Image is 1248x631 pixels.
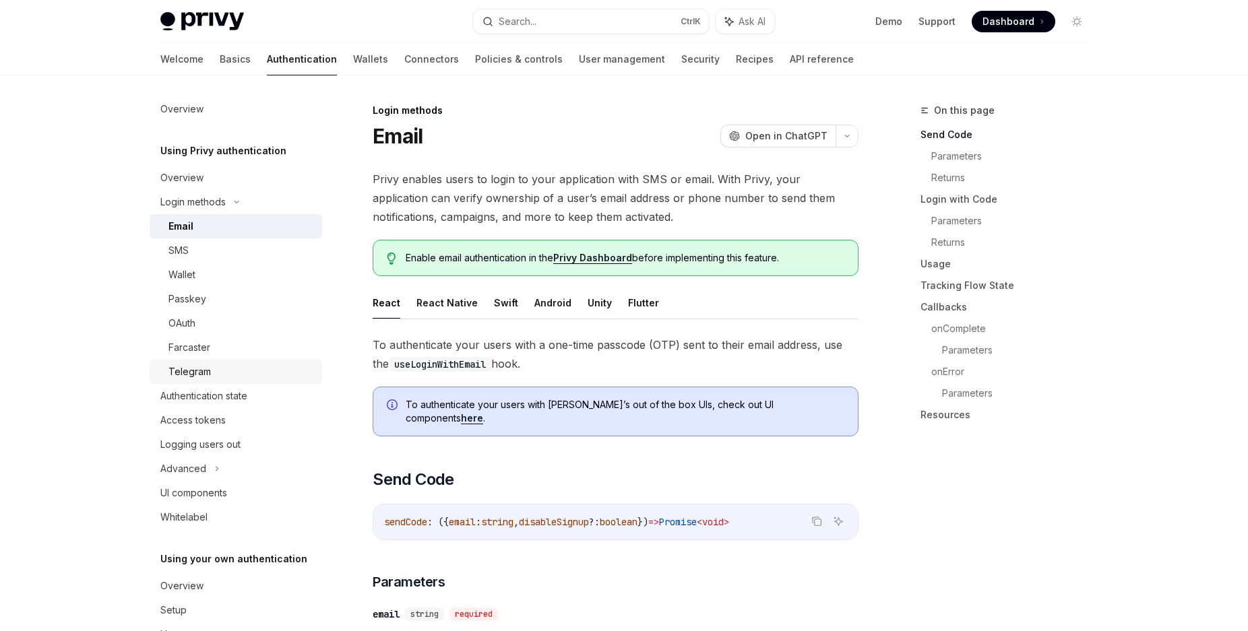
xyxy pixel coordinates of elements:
div: Logging users out [160,436,241,453]
span: Promise [659,516,697,528]
code: useLoginWithEmail [389,357,491,372]
a: Overview [150,166,322,190]
span: Open in ChatGPT [745,129,828,143]
div: Passkey [168,291,206,307]
h1: Email [373,124,423,148]
div: Whitelabel [160,509,208,525]
a: Authentication [267,43,337,75]
a: Telegram [150,360,322,384]
a: Policies & controls [475,43,563,75]
span: disableSignup [519,516,589,528]
span: email [449,516,476,528]
div: OAuth [168,315,195,331]
a: Callbacks [921,296,1098,318]
span: Ask AI [739,15,766,28]
button: React Native [416,287,478,319]
a: Tracking Flow State [921,275,1098,296]
a: Wallets [353,43,388,75]
div: Login methods [160,194,226,210]
span: Privy enables users to login to your application with SMS or email. With Privy, your application ... [373,170,859,226]
a: Wallet [150,263,322,287]
a: Privy Dashboard [553,252,632,264]
a: Access tokens [150,408,322,432]
a: Returns [931,232,1098,253]
h5: Using your own authentication [160,551,307,567]
span: ?: [589,516,600,528]
a: Send Code [921,124,1098,145]
span: string [481,516,513,528]
span: }) [637,516,648,528]
div: Telegram [168,364,211,380]
a: here [461,412,483,424]
div: Overview [160,170,204,186]
svg: Tip [387,253,396,265]
a: Connectors [404,43,459,75]
span: On this page [934,102,995,119]
span: , [513,516,519,528]
a: Login with Code [921,189,1098,210]
div: SMS [168,242,189,259]
h5: Using Privy authentication [160,143,286,159]
a: onComplete [931,318,1098,339]
a: SMS [150,238,322,263]
div: Wallet [168,267,195,283]
div: Login methods [373,104,859,117]
button: Ask AI [830,512,847,530]
a: Parameters [942,339,1098,361]
a: API reference [790,43,854,75]
a: Support [918,15,956,28]
span: void [702,516,724,528]
a: UI components [150,481,322,505]
a: Farcaster [150,335,322,360]
a: Overview [150,97,322,121]
div: Advanced [160,461,206,477]
div: Overview [160,578,204,594]
div: Overview [160,101,204,117]
button: Open in ChatGPT [720,125,836,147]
a: onError [931,361,1098,383]
span: Ctrl K [681,16,701,27]
div: required [449,607,498,621]
div: Farcaster [168,339,210,356]
span: < [697,516,702,528]
span: : [476,516,481,528]
span: Enable email authentication in the before implementing this feature. [406,251,844,265]
button: Unity [588,287,612,319]
span: => [648,516,659,528]
div: email [373,607,400,621]
button: Swift [494,287,518,319]
a: Usage [921,253,1098,275]
a: Parameters [942,383,1098,404]
a: Email [150,214,322,238]
button: Flutter [628,287,659,319]
a: Resources [921,404,1098,426]
span: : ({ [427,516,449,528]
a: Dashboard [972,11,1055,32]
a: Parameters [931,210,1098,232]
button: Search...CtrlK [473,9,709,34]
div: UI components [160,485,227,501]
a: Recipes [736,43,774,75]
span: sendCode [384,516,427,528]
a: Passkey [150,287,322,311]
img: light logo [160,12,244,31]
a: Logging users out [150,432,322,457]
a: Parameters [931,145,1098,167]
span: string [410,609,439,620]
a: Basics [220,43,251,75]
a: Returns [931,167,1098,189]
button: React [373,287,400,319]
button: Copy the contents from the code block [808,512,825,530]
a: Welcome [160,43,204,75]
span: To authenticate your users with [PERSON_NAME]’s out of the box UIs, check out UI components . [406,398,844,425]
span: Send Code [373,469,454,490]
a: Overview [150,574,322,598]
span: > [724,516,729,528]
a: Demo [875,15,902,28]
a: Whitelabel [150,505,322,529]
a: Setup [150,598,322,622]
a: User management [579,43,665,75]
div: Authentication state [160,388,247,404]
span: boolean [600,516,637,528]
svg: Info [387,399,400,413]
